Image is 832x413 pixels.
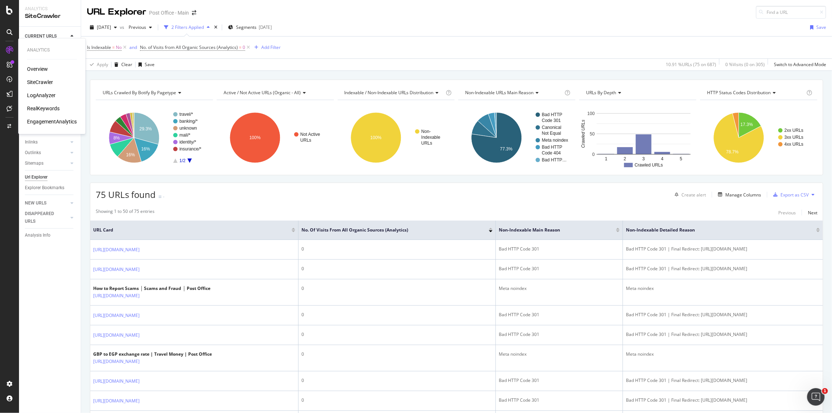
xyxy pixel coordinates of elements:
div: Meta noindex [626,285,820,292]
a: Explorer Bookmarks [25,184,76,192]
button: Manage Columns [715,190,761,199]
text: 50 [590,131,595,137]
a: [URL][DOMAIN_NAME] [93,292,140,299]
text: 100% [249,135,261,140]
div: A chart. [700,106,817,169]
h4: URLs Crawled By Botify By pagetype [101,87,206,99]
text: 1 [605,156,608,161]
a: Overview [27,65,48,73]
div: SiteCrawler [27,79,53,86]
div: A chart. [217,106,333,169]
text: 3xx URLs [784,135,803,140]
span: 2025 Sep. 8th [97,24,111,30]
div: Bad HTTP Code 301 [499,265,620,272]
span: Non-Indexable URLs Main Reason [465,89,533,96]
div: How to Report Scams │ Scams and Fraud │ Post Office [93,285,210,292]
text: insurance/* [179,146,201,152]
a: RealKeywords [27,105,60,112]
text: Bad HTTP [542,112,562,117]
button: Add Filter [251,43,281,52]
text: Crawled URLs [635,162,663,168]
h4: HTTP Status Codes Distribution [706,87,805,99]
text: Code 404 [542,150,561,156]
span: 0 [243,42,245,53]
input: Find a URL [756,6,826,19]
div: Explorer Bookmarks [25,184,64,192]
button: Save [807,22,826,33]
div: URL Explorer [87,6,146,18]
svg: A chart. [579,106,696,169]
text: Canonical [542,125,561,130]
a: Inlinks [25,138,68,146]
text: Code 301 [542,118,561,123]
a: [URL][DOMAIN_NAME] [93,246,140,253]
text: 8% [113,135,120,141]
svg: A chart. [96,106,212,169]
button: Switch to Advanced Mode [771,59,826,70]
div: 0 [301,397,493,404]
div: Next [808,210,817,216]
text: mail/* [179,133,190,138]
a: Analysis Info [25,232,76,239]
a: [URL][DOMAIN_NAME] [93,378,140,385]
div: Switch to Advanced Mode [774,61,826,68]
text: 77.3% [500,146,513,152]
text: URLs [421,141,432,146]
div: Save [816,24,826,30]
span: = [239,44,242,50]
span: URLs by Depth [586,89,616,96]
div: Bad HTTP Code 301 [499,397,620,404]
button: [DATE] [87,22,120,33]
span: Is Indexable [87,44,111,50]
text: unknown [179,126,197,131]
span: vs [120,24,126,30]
a: NEW URLS [25,199,68,207]
h4: Active / Not Active URLs [222,87,327,99]
span: Non-Indexable Main Reason [499,227,605,233]
div: Analysis Info [25,232,50,239]
button: 2 Filters Applied [161,22,213,33]
a: DISAPPEARED URLS [25,210,68,225]
div: SiteCrawler [25,12,75,20]
div: [DATE] [259,24,272,30]
div: 10.91 % URLs ( 75 on 687 ) [666,61,716,68]
button: Previous [778,208,796,217]
svg: A chart. [338,106,454,169]
div: Create alert [681,192,706,198]
div: GBP to EGP exchange rate | Travel Money | Post Office [93,351,212,357]
a: [URL][DOMAIN_NAME] [93,397,140,405]
div: Analytics [25,6,75,12]
text: 100 [588,111,595,116]
text: banking/* [179,119,198,124]
div: Sitemaps [25,160,43,167]
span: No. of Visits from All Organic Sources (Analytics) [140,44,238,50]
img: Equal [159,196,162,198]
a: [URL][DOMAIN_NAME] [93,266,140,273]
text: 29.3% [140,126,152,131]
div: 0 [301,351,493,357]
div: Apply [97,61,108,68]
button: Create alert [672,189,706,200]
a: LogAnalyzer [27,92,56,99]
button: Segments[DATE] [225,22,275,33]
a: Url Explorer [25,173,76,181]
text: 16% [141,146,150,152]
div: 0 [301,331,493,338]
div: 0 [301,246,493,252]
div: Previous [778,210,796,216]
span: Segments [236,24,257,30]
text: 2xx URLs [784,128,803,133]
text: Meta noindex [542,138,568,143]
div: Bad HTTP Code 301 | Final Redirect: [URL][DOMAIN_NAME] [626,265,820,272]
div: Analytics [27,47,77,53]
text: Not Active [300,132,320,137]
h4: Non-Indexable URLs Main Reason [464,87,563,99]
div: 0 [301,311,493,318]
div: 0 % Visits ( 0 on 305 ) [725,61,765,68]
div: 0 [301,377,493,384]
text: Non- [421,129,431,134]
text: Not Equal [542,131,561,136]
